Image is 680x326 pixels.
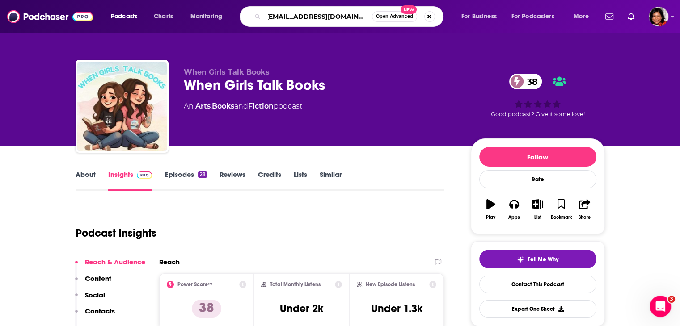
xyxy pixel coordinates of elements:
button: open menu [184,9,234,24]
iframe: Intercom live chat [650,296,671,317]
span: Good podcast? Give it some love! [491,111,585,117]
div: List [534,215,541,220]
button: Follow [479,147,596,167]
button: Show profile menu [649,7,668,26]
img: User Profile [649,7,668,26]
span: For Podcasters [511,10,554,23]
button: Open AdvancedNew [372,11,417,22]
a: Similar [320,170,342,191]
span: More [574,10,589,23]
span: Monitoring [190,10,222,23]
span: Logged in as terelynbc [649,7,668,26]
a: Arts [195,102,211,110]
img: Podchaser Pro [137,171,152,179]
img: tell me why sparkle [517,256,524,263]
button: Reach & Audience [75,258,145,274]
button: Export One-Sheet [479,300,596,318]
button: Play [479,193,503,226]
div: Bookmark [550,215,571,220]
h2: Total Monthly Listens [270,281,321,288]
a: Lists [294,170,307,191]
h1: Podcast Insights [76,226,156,240]
div: 28 [198,171,207,178]
a: Books [212,102,234,110]
button: Bookmark [549,193,573,226]
span: New [401,5,417,14]
button: open menu [455,9,508,24]
a: Credits [258,170,281,191]
span: 3 [668,296,675,303]
h2: Power Score™ [177,281,212,288]
a: 38 [509,74,542,89]
p: Reach & Audience [85,258,145,266]
span: For Business [461,10,497,23]
div: 38Good podcast? Give it some love! [471,68,605,123]
button: tell me why sparkleTell Me Why [479,250,596,268]
div: An podcast [184,101,302,112]
a: Episodes28 [165,170,207,191]
h2: New Episode Listens [366,281,415,288]
img: Podchaser - Follow, Share and Rate Podcasts [7,8,93,25]
button: open menu [567,9,600,24]
div: Rate [479,170,596,188]
button: Content [75,274,111,291]
a: Fiction [248,102,274,110]
a: Show notifications dropdown [624,9,638,24]
span: Charts [154,10,173,23]
p: 38 [192,300,221,318]
button: open menu [506,9,567,24]
a: InsightsPodchaser Pro [108,170,152,191]
h2: Reach [159,258,180,266]
span: 38 [518,74,542,89]
h3: Under 2k [280,302,323,315]
button: Social [75,291,105,307]
a: About [76,170,96,191]
a: Charts [148,9,178,24]
span: Podcasts [111,10,137,23]
div: Play [486,215,495,220]
span: Tell Me Why [528,256,558,263]
div: Search podcasts, credits, & more... [248,6,452,27]
a: Reviews [220,170,245,191]
h3: Under 1.3k [371,302,422,315]
a: Contact This Podcast [479,276,596,293]
input: Search podcasts, credits, & more... [264,9,372,24]
button: Apps [503,193,526,226]
p: Content [85,274,111,283]
a: Show notifications dropdown [602,9,617,24]
span: Open Advanced [376,14,413,19]
button: List [526,193,549,226]
span: and [234,102,248,110]
span: When Girls Talk Books [184,68,270,76]
div: Share [579,215,591,220]
div: Apps [508,215,520,220]
p: Contacts [85,307,115,315]
span: , [211,102,212,110]
p: Social [85,291,105,299]
button: Contacts [75,307,115,323]
img: When Girls Talk Books [77,62,167,151]
button: open menu [105,9,149,24]
button: Share [573,193,596,226]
